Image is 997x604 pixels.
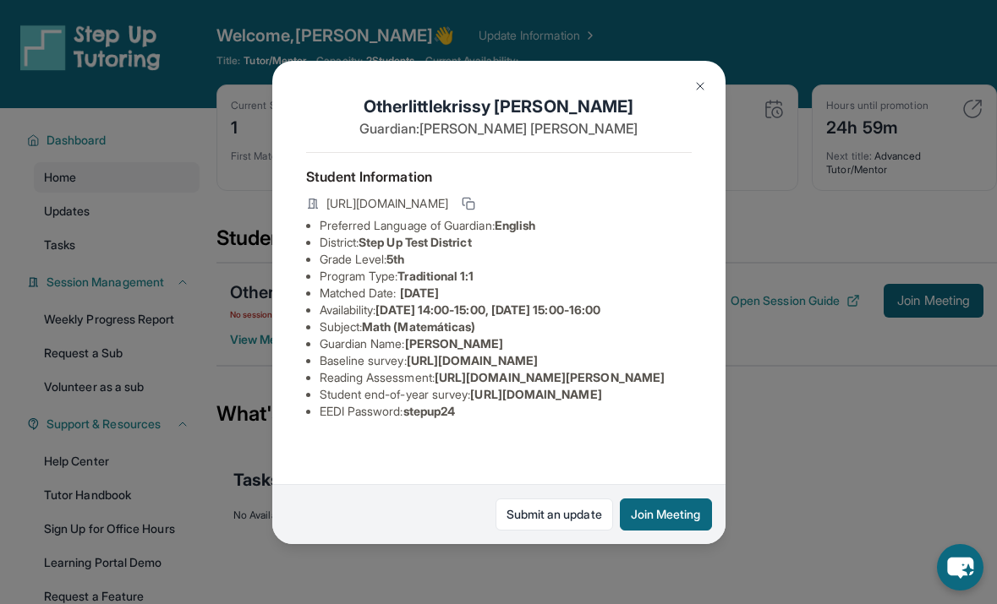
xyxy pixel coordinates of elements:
li: Subject : [320,318,692,335]
li: Availability: [320,302,692,318]
span: [URL][DOMAIN_NAME] [470,387,601,401]
span: [DATE] 14:00-15:00, [DATE] 15:00-16:00 [375,302,600,317]
a: Submit an update [496,498,613,531]
img: Close Icon [693,79,707,93]
li: Grade Level: [320,251,692,268]
span: Traditional 1:1 [397,269,474,283]
span: Math (Matemáticas) [362,319,475,334]
li: Reading Assessment : [320,369,692,386]
span: [PERSON_NAME] [405,336,504,351]
span: 5th [386,252,404,266]
li: District: [320,234,692,251]
span: [URL][DOMAIN_NAME] [407,353,538,367]
li: Matched Date: [320,285,692,302]
li: Guardian Name : [320,335,692,352]
li: Baseline survey : [320,352,692,369]
h4: Student Information [306,166,692,187]
h1: Otherlittlekrissy [PERSON_NAME] [306,95,692,118]
li: Student end-of-year survey : [320,386,692,403]
li: Program Type: [320,268,692,285]
li: EEDI Password : [320,403,692,420]
span: Step Up Test District [359,235,471,249]
button: chat-button [937,544,983,590]
button: Copy link [458,193,479,214]
li: Preferred Language of Guardian: [320,217,692,234]
p: Guardian: [PERSON_NAME] [PERSON_NAME] [306,118,692,139]
span: [URL][DOMAIN_NAME] [326,195,448,212]
button: Join Meeting [620,498,712,531]
span: English [495,218,536,232]
span: [URL][DOMAIN_NAME][PERSON_NAME] [435,370,665,384]
span: stepup24 [403,404,456,418]
span: [DATE] [400,286,439,300]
